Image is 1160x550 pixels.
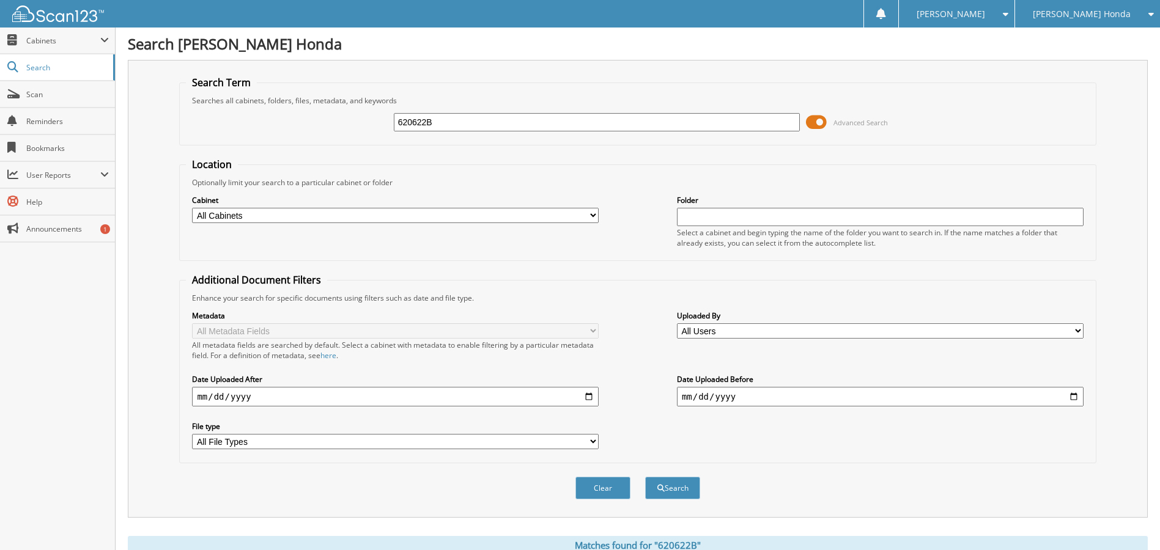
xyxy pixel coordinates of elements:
img: scan123-logo-white.svg [12,5,104,22]
div: Select a cabinet and begin typing the name of the folder you want to search in. If the name match... [677,227,1084,248]
div: 1 [100,224,110,234]
button: Clear [575,477,630,499]
label: Metadata [192,310,599,321]
label: Folder [677,195,1084,205]
label: Date Uploaded After [192,374,599,384]
input: start [192,387,599,406]
span: Advanced Search [833,118,888,127]
label: Cabinet [192,195,599,205]
span: Announcements [26,224,109,234]
label: Date Uploaded Before [677,374,1084,384]
div: Searches all cabinets, folders, files, metadata, and keywords [186,95,1089,106]
span: Reminders [26,116,109,127]
legend: Additional Document Filters [186,273,327,287]
legend: Search Term [186,76,257,89]
div: Optionally limit your search to a particular cabinet or folder [186,177,1089,188]
span: Search [26,62,107,73]
button: Search [645,477,700,499]
input: end [677,387,1084,406]
div: Enhance your search for specific documents using filters such as date and file type. [186,293,1089,303]
span: [PERSON_NAME] Honda [1033,10,1131,18]
span: Scan [26,89,109,100]
a: here [320,350,336,361]
h1: Search [PERSON_NAME] Honda [128,34,1148,54]
div: All metadata fields are searched by default. Select a cabinet with metadata to enable filtering b... [192,340,599,361]
span: Help [26,197,109,207]
span: User Reports [26,170,100,180]
label: File type [192,421,599,431]
span: Bookmarks [26,143,109,153]
label: Uploaded By [677,310,1084,321]
span: [PERSON_NAME] [917,10,985,18]
legend: Location [186,158,238,171]
span: Cabinets [26,35,100,46]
